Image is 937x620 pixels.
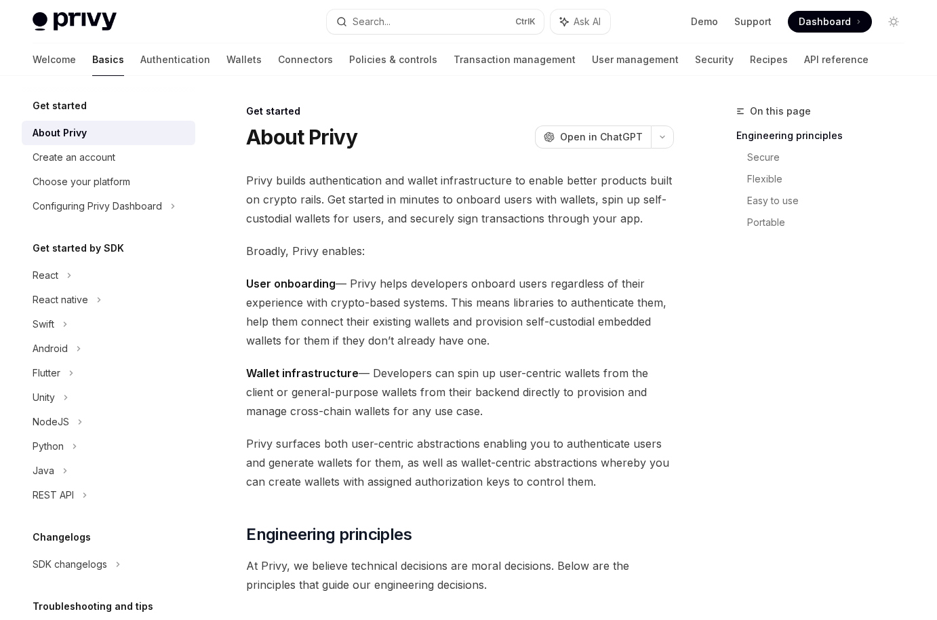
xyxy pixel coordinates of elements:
div: Search... [353,14,391,30]
strong: Wallet infrastructure [246,366,359,380]
span: At Privy, we believe technical decisions are moral decisions. Below are the principles that guide... [246,556,674,594]
div: Unity [33,389,55,406]
a: Authentication [140,43,210,76]
span: Engineering principles [246,524,412,545]
a: Basics [92,43,124,76]
span: On this page [750,103,811,119]
div: NodeJS [33,414,69,430]
span: Privy surfaces both user-centric abstractions enabling you to authenticate users and generate wal... [246,434,674,491]
div: SDK changelogs [33,556,107,573]
img: light logo [33,12,117,31]
a: Connectors [278,43,333,76]
a: Dashboard [788,11,872,33]
a: Transaction management [454,43,576,76]
span: — Privy helps developers onboard users regardless of their experience with crypto-based systems. ... [246,274,674,350]
span: Ctrl K [515,16,536,27]
div: Flutter [33,365,60,381]
span: Broadly, Privy enables: [246,241,674,260]
a: API reference [804,43,869,76]
div: Configuring Privy Dashboard [33,198,162,214]
strong: User onboarding [246,277,336,290]
a: Secure [747,147,915,168]
div: Create an account [33,149,115,166]
div: About Privy [33,125,87,141]
h5: Get started [33,98,87,114]
a: Policies & controls [349,43,437,76]
a: Flexible [747,168,915,190]
a: Wallets [226,43,262,76]
a: Engineering principles [736,125,915,147]
a: Demo [691,15,718,28]
div: React native [33,292,88,308]
button: Search...CtrlK [327,9,544,34]
div: REST API [33,487,74,503]
span: Ask AI [574,15,601,28]
a: User management [592,43,679,76]
button: Open in ChatGPT [535,125,651,149]
h5: Get started by SDK [33,240,124,256]
a: Create an account [22,145,195,170]
h5: Changelogs [33,529,91,545]
span: Dashboard [799,15,851,28]
a: Welcome [33,43,76,76]
div: Java [33,463,54,479]
h1: About Privy [246,125,357,149]
a: Security [695,43,734,76]
div: Android [33,341,68,357]
div: React [33,267,58,284]
a: About Privy [22,121,195,145]
div: Choose your platform [33,174,130,190]
span: Privy builds authentication and wallet infrastructure to enable better products built on crypto r... [246,171,674,228]
button: Ask AI [551,9,610,34]
div: Swift [33,316,54,332]
button: Toggle dark mode [883,11,904,33]
a: Recipes [750,43,788,76]
span: Open in ChatGPT [560,130,643,144]
div: Python [33,438,64,454]
span: — Developers can spin up user-centric wallets from the client or general-purpose wallets from the... [246,364,674,421]
h5: Troubleshooting and tips [33,598,153,615]
div: Get started [246,104,674,118]
a: Portable [747,212,915,233]
a: Choose your platform [22,170,195,194]
a: Easy to use [747,190,915,212]
a: Support [734,15,772,28]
